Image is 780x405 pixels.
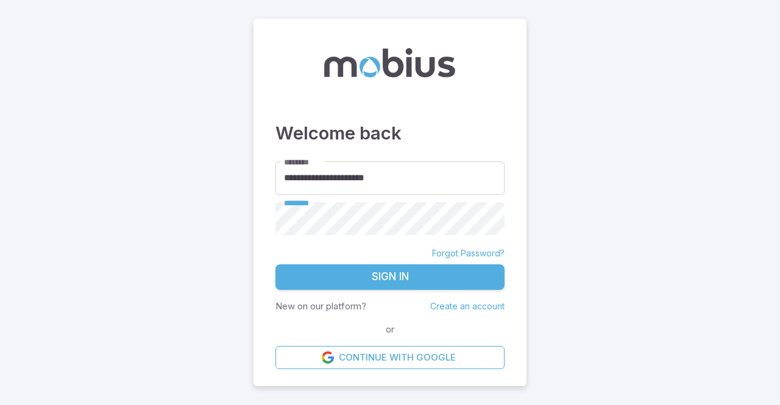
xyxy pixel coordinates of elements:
a: Forgot Password? [432,247,505,259]
p: New on our platform? [275,300,366,313]
button: Sign In [275,264,505,290]
a: Continue with Google [275,346,505,369]
a: Create an account [430,301,505,311]
span: or [383,323,397,336]
h3: Welcome back [275,120,505,147]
